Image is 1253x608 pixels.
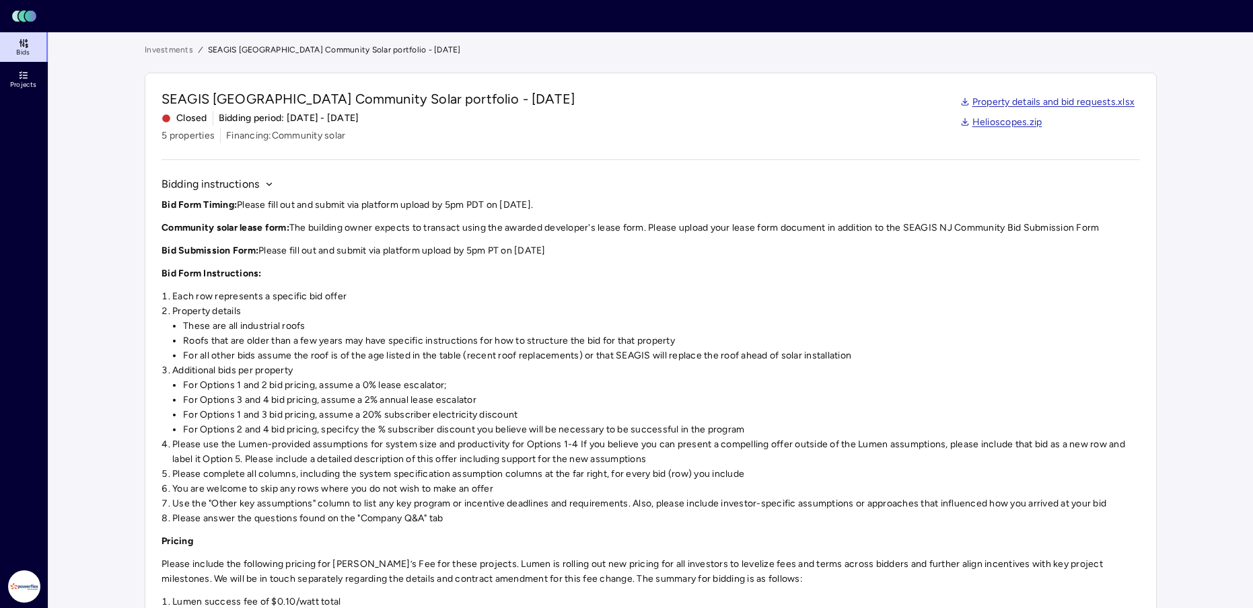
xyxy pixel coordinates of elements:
[10,81,36,89] span: Projects
[162,176,274,192] button: Bidding instructions
[162,222,289,233] strong: Community solar lease form:
[172,496,1140,511] li: Use the "Other key assumptions" column to list any key program or incentive deadlines and require...
[162,89,575,108] span: SEAGIS [GEOGRAPHIC_DATA] Community Solar portfolio - [DATE]
[162,535,193,547] strong: Pricing
[183,378,1140,393] li: For Options 1 and 2 bid pricing, assume a 0% lease escalator;
[226,128,345,143] span: Financing: Community solar
[162,268,262,279] strong: Bid Form Instructions:
[162,221,1140,235] p: The building owner expects to transact using the awarded developer's lease form. Please upload yo...
[8,570,40,603] img: Powerflex
[162,128,215,143] span: 5 properties
[172,289,1140,304] li: Each row represents a specific bid offer
[183,319,1140,334] li: These are all industrial roofs
[960,115,1042,130] a: Helioscopes.zip
[162,557,1140,586] p: Please include the following pricing for [PERSON_NAME]’s Fee for these projects. Lumen is rolling...
[162,199,237,211] strong: Bid Form Timing:
[172,482,1140,496] li: You are welcome to skip any rows where you do not wish to make an offer
[145,43,193,56] a: Investments
[183,408,1140,422] li: For Options 1 and 3 bid pricing, assume a 20% subscriber electricity discount
[172,437,1140,467] li: Please use the Lumen-provided assumptions for system size and productivity for Options 1-4 If you...
[208,43,461,56] span: SEAGIS [GEOGRAPHIC_DATA] Community Solar portfolio - [DATE]
[162,176,259,192] span: Bidding instructions
[162,111,207,126] span: Closed
[183,348,1140,363] li: For all other bids assume the roof is of the age listed in the table (recent roof replacements) o...
[183,422,1140,437] li: For Options 2 and 4 bid pricing, specifcy the % subscriber discount you believe will be necessary...
[172,363,1140,437] li: Additional bids per property
[172,304,1140,363] li: Property details
[16,48,30,56] span: Bids
[183,393,1140,408] li: For Options 3 and 4 bid pricing, assume a 2% annual lease escalator
[162,245,258,256] strong: Bid Submission Form:
[172,467,1140,482] li: Please complete all columns, including the system specification assumption columns at the far rig...
[960,95,1135,110] a: Property details and bid requests.xlsx
[145,43,1157,56] nav: breadcrumb
[162,198,1140,213] p: Please fill out and submit via platform upload by 5pm PDT on [DATE].
[219,111,359,126] span: Bidding period: [DATE] - [DATE]
[172,511,1140,526] li: Please answer the questions found on the "Company Q&A" tab
[183,334,1140,348] li: Roofs that are older than a few years may have specific instructions for how to structure the bid...
[162,243,1140,258] p: Please fill out and submit via platform upload by 5pm PT on [DATE]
